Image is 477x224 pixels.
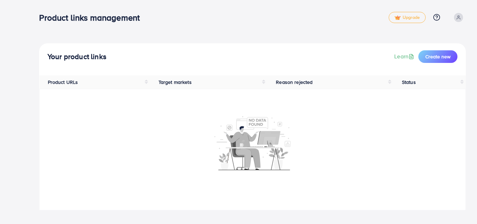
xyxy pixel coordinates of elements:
img: No account [214,115,291,170]
img: tick [395,15,401,20]
a: tickUpgrade [389,12,426,23]
span: Create new [425,53,450,60]
span: Status [402,79,416,86]
span: Product URLs [48,79,78,86]
button: Create new [418,50,457,63]
h4: Your product links [47,52,107,61]
span: Upgrade [395,15,420,20]
a: Learn [394,52,416,60]
span: Target markets [159,79,192,86]
h3: Product links management [39,13,145,23]
span: Reason rejected [276,79,313,86]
